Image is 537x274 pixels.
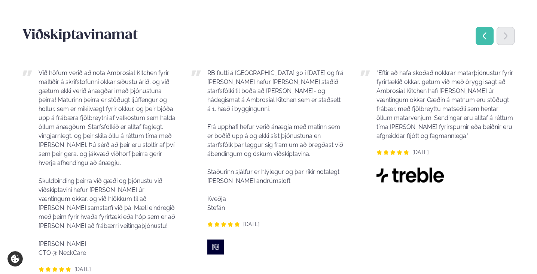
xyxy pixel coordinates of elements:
[207,240,224,255] img: image alt
[207,195,345,213] p: Kveðja Stefán
[207,159,345,195] p: Staðurinn sjálfur er hlýlegur og þar ríkir notalegt [PERSON_NAME] andrúmsloft.
[74,266,91,272] span: [DATE]
[412,149,429,155] span: [DATE]
[497,27,515,45] div: Next slide
[207,69,345,114] p: RB flutti á [GEOGRAPHIC_DATA] 30 í [DATE] og frá [PERSON_NAME] hefur [PERSON_NAME] staðið starfsf...
[376,168,444,183] img: image alt
[243,221,260,227] span: [DATE]
[39,69,177,258] p: Við höfum verið að nota Ambrosial Kitchen fyrir máltíðir á skrifstofunni okkar síðustu árið, og v...
[7,251,23,267] a: Cookie settings
[376,69,513,139] span: "Eftir að hafa skoðað nokkrar matarþjónustur fyrir fyrirtækið okkar, getum við með öryggi sagt að...
[22,29,138,42] span: Viðskiptavinamat
[207,114,345,159] p: Frá upphafi hefur verið ánægja með matinn sem er boðið upp á og ekki síst þjónustuna en starfsfól...
[476,27,494,45] div: Previous slide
